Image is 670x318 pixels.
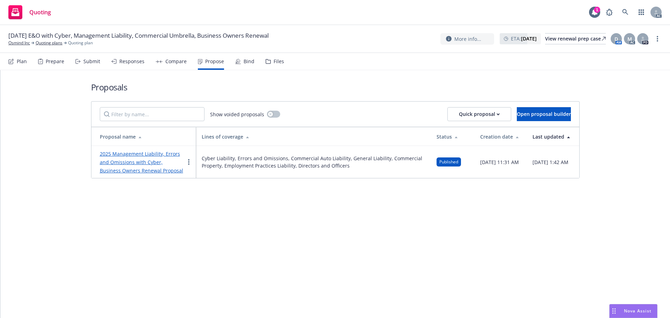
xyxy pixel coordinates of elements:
[6,2,54,22] a: Quoting
[545,34,606,44] div: View renewal prep case
[210,111,264,118] span: Show voided proposals
[517,107,571,121] button: Open proposal builder
[480,133,521,140] div: Creation date
[100,107,204,121] input: Filter by name...
[274,59,284,64] div: Files
[594,7,600,13] div: 1
[517,111,571,117] span: Open proposal builder
[439,159,458,165] span: Published
[521,35,537,42] strong: [DATE]
[100,150,183,174] a: 2025 Management Liability, Errors and Omissions with Cyber, Business Owners Renewal Proposal
[615,35,618,43] span: D
[437,133,469,140] div: Status
[91,81,580,93] h1: Proposals
[8,31,269,40] span: [DATE] E&O with Cyber, Management Liability, Commercial Umbrella, Business Owners Renewal
[185,158,193,166] a: more
[653,35,662,43] a: more
[618,5,632,19] a: Search
[609,304,657,318] button: Nova Assist
[533,158,568,166] span: [DATE] 1:42 AM
[511,35,537,42] span: ETA :
[634,5,648,19] a: Switch app
[36,40,62,46] a: Quoting plans
[202,133,425,140] div: Lines of coverage
[8,40,30,46] a: Osmind Inc
[610,304,618,318] div: Drag to move
[244,59,254,64] div: Bind
[627,35,632,43] span: M
[447,107,511,121] button: Quick proposal
[165,59,187,64] div: Compare
[533,133,574,140] div: Last updated
[624,308,652,314] span: Nova Assist
[454,35,481,43] span: More info...
[602,5,616,19] a: Report a Bug
[119,59,144,64] div: Responses
[29,9,51,15] span: Quoting
[480,158,519,166] span: [DATE] 11:31 AM
[459,108,500,121] div: Quick proposal
[83,59,100,64] div: Submit
[202,155,425,169] span: Cyber Liability, Errors and Omissions, Commercial Auto Liability, General Liability, Commercial P...
[440,33,494,45] button: More info...
[100,133,191,140] div: Proposal name
[205,59,224,64] div: Propose
[545,33,606,44] a: View renewal prep case
[46,59,64,64] div: Prepare
[68,40,93,46] span: Quoting plan
[17,59,27,64] div: Plan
